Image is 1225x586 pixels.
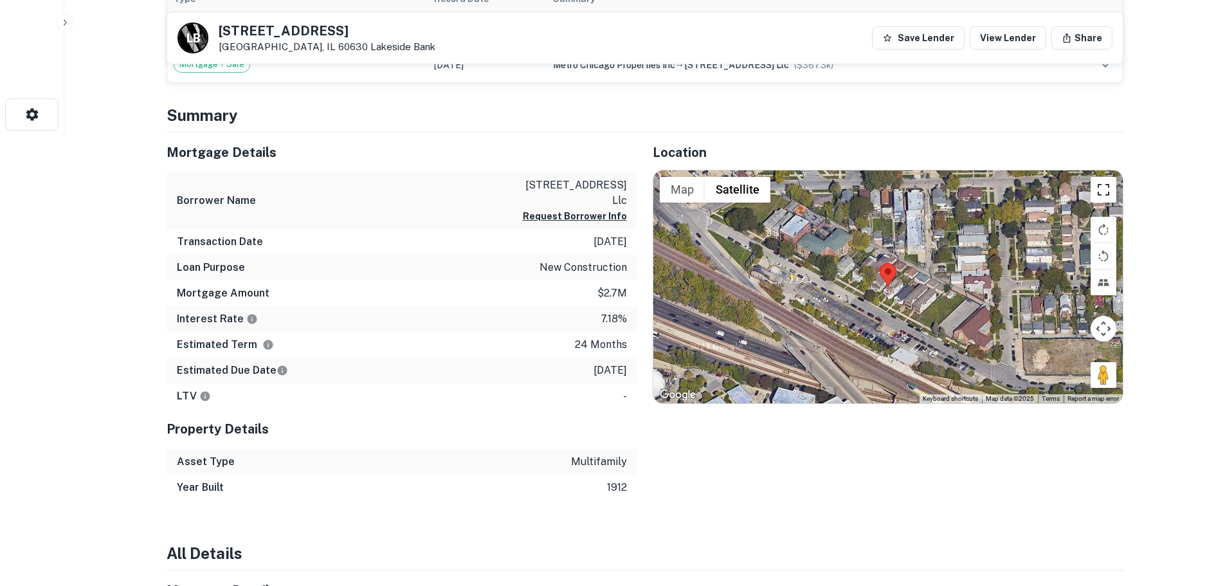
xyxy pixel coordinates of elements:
td: [DATE] [428,48,546,82]
svg: The interest rates displayed on the website are for informational purposes only and may be report... [246,313,258,325]
div: → [553,58,1055,72]
h4: All Details [167,542,1123,565]
h6: Year Built [177,480,224,495]
img: Google [657,387,699,403]
p: L B [186,30,199,47]
p: [GEOGRAPHIC_DATA], IL 60630 [219,41,435,53]
h5: Location [653,143,1123,162]
span: ($ 367.3k ) [794,60,833,70]
p: 7.18% [601,311,627,327]
h5: [STREET_ADDRESS] [219,24,435,37]
h5: Mortgage Details [167,143,637,162]
a: Report a map error [1067,395,1119,402]
h6: Mortgage Amount [177,286,269,301]
svg: LTVs displayed on the website are for informational purposes only and may be reported incorrectly... [199,390,211,402]
a: L B [177,23,208,53]
span: metro chicago properties inc [553,60,675,70]
button: Show street map [660,177,705,203]
p: - [623,389,627,404]
p: [DATE] [594,234,627,250]
a: View Lender [970,26,1046,50]
button: Request Borrower Info [523,208,627,224]
svg: Estimate is based on a standard schedule for this type of loan. [277,365,288,376]
p: new construction [540,260,627,275]
button: Map camera controls [1091,316,1116,342]
button: expand row [1094,54,1116,76]
h6: Transaction Date [177,234,263,250]
h6: Estimated Term [177,337,274,353]
p: [STREET_ADDRESS] llc [511,178,627,208]
button: Show satellite imagery [705,177,770,203]
button: Drag Pegman onto the map to open Street View [1091,362,1116,388]
span: Map data ©2025 [986,395,1034,402]
a: Open this area in Google Maps (opens a new window) [657,387,699,403]
h6: LTV [177,389,211,404]
button: Share [1051,26,1112,50]
button: Save Lender [872,26,965,50]
p: [DATE] [594,363,627,378]
h6: Estimated Due Date [177,363,288,378]
h6: Interest Rate [177,311,258,327]
button: Keyboard shortcuts [923,394,978,403]
h6: Borrower Name [177,193,256,208]
p: 1912 [607,480,627,495]
h5: Property Details [167,419,637,439]
span: Mortgage + Sale [174,58,250,71]
h4: Summary [167,104,1123,127]
svg: Term is based on a standard schedule for this type of loan. [262,339,274,351]
h6: Asset Type [177,454,235,470]
button: Rotate map clockwise [1091,217,1116,243]
button: Toggle fullscreen view [1091,177,1116,203]
p: $2.7m [597,286,627,301]
button: Rotate map counterclockwise [1091,243,1116,269]
a: Lakeside Bank [370,41,435,52]
iframe: Chat Widget [1161,483,1225,545]
span: [STREET_ADDRESS] llc [684,60,789,70]
p: multifamily [571,454,627,470]
p: 24 months [575,337,627,353]
a: Terms (opens in new tab) [1042,395,1060,402]
h6: Loan Purpose [177,260,245,275]
button: Tilt map [1091,270,1116,295]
